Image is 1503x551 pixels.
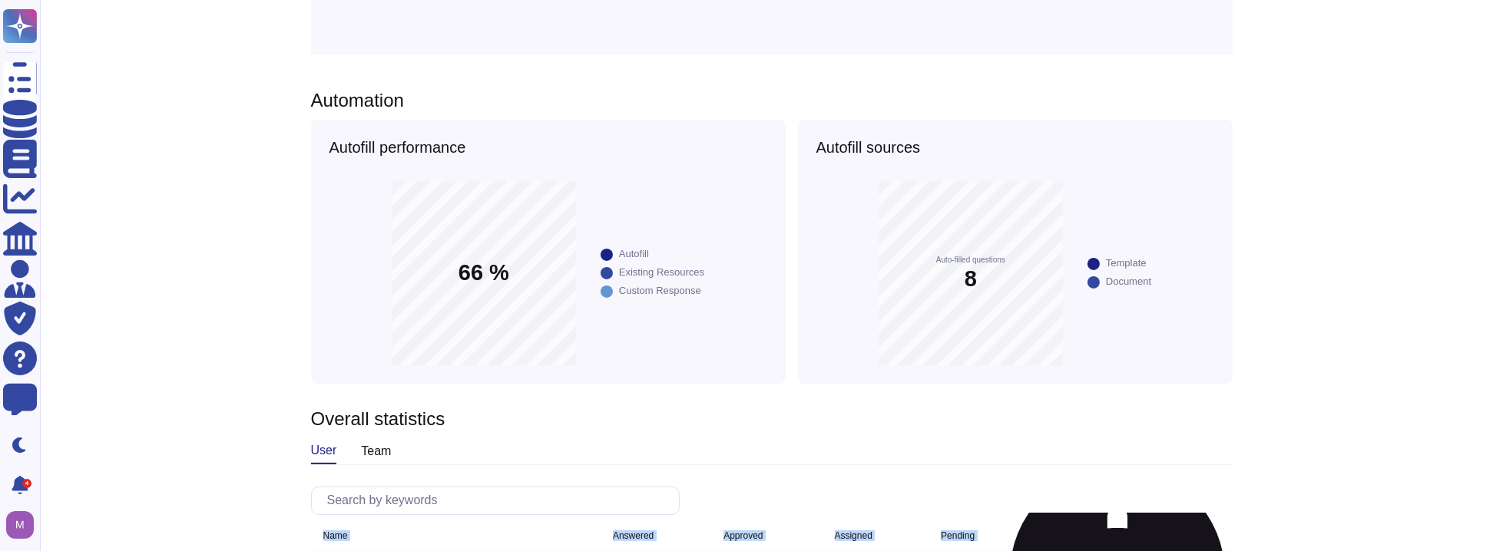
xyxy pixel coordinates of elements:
[311,408,1233,431] h4: Overall statistics
[459,262,509,284] span: 66 %
[22,479,31,488] div: 4
[329,138,767,157] h5: Autofill performance
[723,531,763,540] div: Approved
[619,285,701,295] div: Custom Response
[936,256,1005,264] span: Auto-filled questions
[619,249,649,259] div: Autofill
[835,531,872,540] div: Assigned
[941,531,975,540] div: Pending
[816,138,1214,157] h5: Autofill sources
[965,268,977,290] span: 8
[613,531,654,540] div: Answered
[1106,258,1147,268] div: Template
[311,90,1233,112] h4: Automation
[1106,276,1151,286] div: Document
[619,267,704,277] div: Existing Resources
[3,508,45,542] button: user
[323,531,348,540] div: Name
[361,439,391,464] div: team
[6,511,34,539] img: user
[311,438,337,464] div: user
[319,487,679,514] input: Search by keywords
